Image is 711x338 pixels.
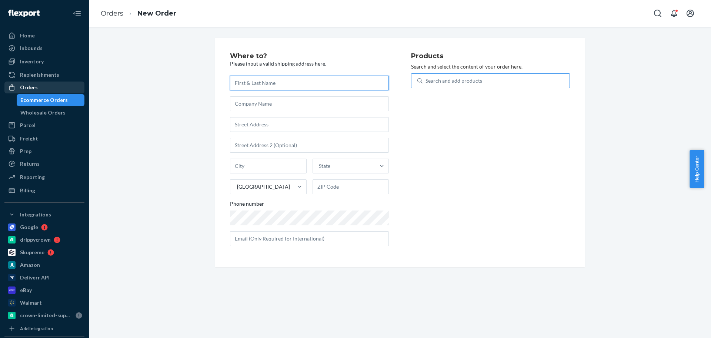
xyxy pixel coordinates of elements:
[411,63,570,70] p: Search and select the content of your order here.
[20,84,38,91] div: Orders
[8,10,40,17] img: Flexport logo
[236,183,237,190] input: [GEOGRAPHIC_DATA]
[20,109,66,116] div: Wholesale Orders
[4,234,84,246] a: drippycrown
[20,96,68,104] div: Ecommerce Orders
[20,71,59,79] div: Replenishments
[20,211,51,218] div: Integrations
[230,231,389,246] input: Email (Only Required for International)
[237,183,290,190] div: [GEOGRAPHIC_DATA]
[4,69,84,81] a: Replenishments
[230,138,389,153] input: Street Address 2 (Optional)
[20,135,38,142] div: Freight
[4,56,84,67] a: Inventory
[4,272,84,284] a: Deliverr API
[4,42,84,54] a: Inbounds
[319,162,330,170] div: State
[20,122,36,129] div: Parcel
[20,286,32,294] div: eBay
[4,185,84,196] a: Billing
[230,76,389,90] input: First & Last Name
[4,82,84,93] a: Orders
[683,6,698,21] button: Open account menu
[411,53,570,60] h2: Products
[4,259,84,271] a: Amazon
[650,6,665,21] button: Open Search Box
[4,119,84,131] a: Parcel
[230,96,389,111] input: Company Name
[20,58,44,65] div: Inventory
[4,324,84,333] a: Add Integration
[4,171,84,183] a: Reporting
[230,159,307,173] input: City
[17,94,85,106] a: Ecommerce Orders
[4,309,84,321] a: crown-limited-supply
[20,236,51,243] div: drippycrown
[20,312,73,319] div: crown-limited-supply
[313,179,389,194] input: ZIP Code
[101,9,123,17] a: Orders
[690,150,704,188] button: Help Center
[4,158,84,170] a: Returns
[425,77,482,84] div: Search and add products
[70,6,84,21] button: Close Navigation
[17,107,85,119] a: Wholesale Orders
[230,60,389,67] p: Please input a valid shipping address here.
[137,9,176,17] a: New Order
[20,160,40,168] div: Returns
[20,249,44,256] div: Skupreme
[4,30,84,42] a: Home
[20,261,40,269] div: Amazon
[4,133,84,145] a: Freight
[4,209,84,221] button: Integrations
[20,187,35,194] div: Billing
[4,297,84,309] a: Walmart
[20,32,35,39] div: Home
[20,325,53,332] div: Add Integration
[230,200,264,211] span: Phone number
[20,274,50,281] div: Deliverr API
[95,3,182,24] ol: breadcrumbs
[20,299,42,306] div: Walmart
[230,117,389,132] input: Street Address
[20,148,31,155] div: Prep
[20,44,43,52] div: Inbounds
[4,284,84,296] a: eBay
[20,173,45,181] div: Reporting
[4,221,84,233] a: Google
[20,223,38,231] div: Google
[667,6,681,21] button: Open notifications
[230,53,389,60] h2: Where to?
[4,145,84,157] a: Prep
[4,246,84,258] a: Skupreme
